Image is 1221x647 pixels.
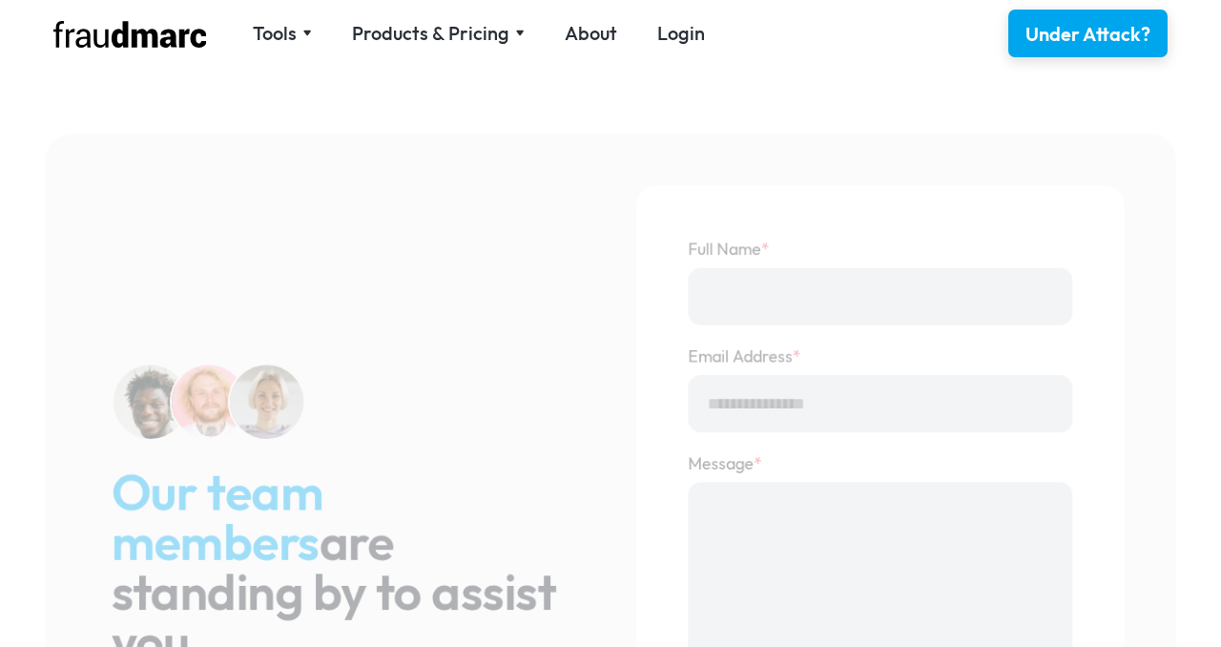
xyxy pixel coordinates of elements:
div: Tools [253,20,297,47]
label: Full Name [688,238,1072,261]
span: Our team members [111,460,322,573]
label: Message [688,451,1072,475]
div: Under Attack? [1025,21,1150,48]
a: Login [657,20,705,47]
div: Products & Pricing [352,20,525,47]
div: Tools [253,20,312,47]
a: Under Attack? [1008,10,1168,57]
a: About [565,20,617,47]
label: Email Address [688,344,1072,368]
div: Products & Pricing [352,20,509,47]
